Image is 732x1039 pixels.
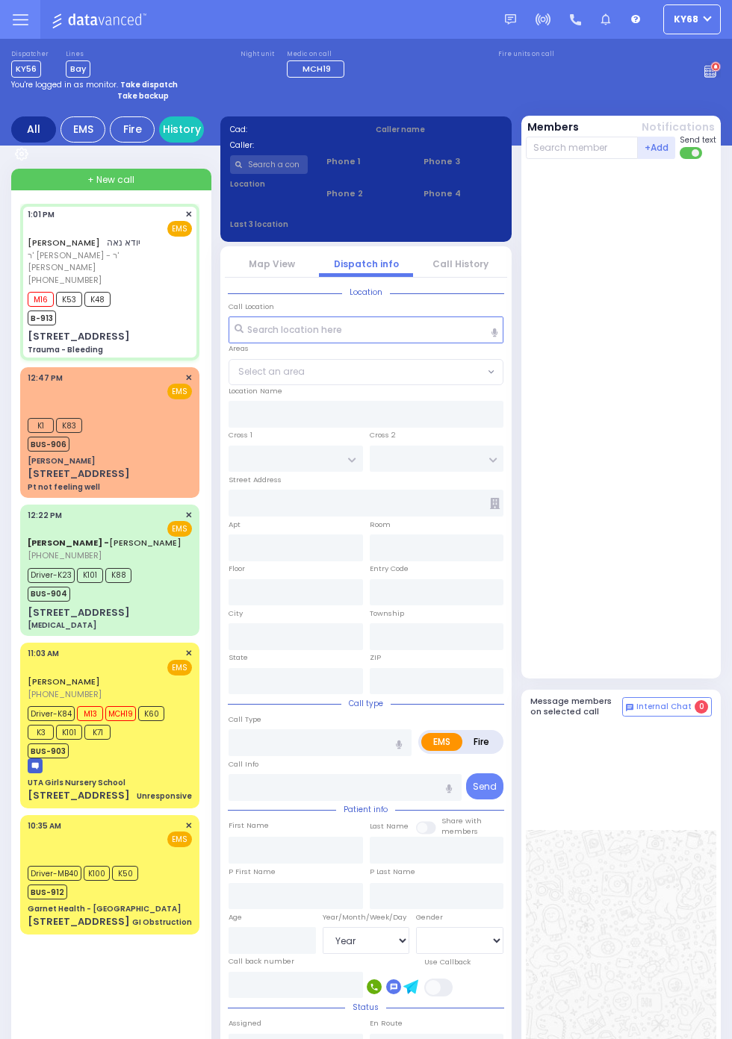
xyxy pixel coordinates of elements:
label: Night unit [241,50,274,59]
label: Fire units on call [498,50,554,59]
div: [MEDICAL_DATA] [28,620,96,631]
a: History [159,116,204,143]
label: Entry Code [370,564,409,574]
span: K48 [84,292,111,307]
label: State [229,652,248,663]
span: EMS [167,660,192,675]
label: Age [229,912,242,923]
div: [STREET_ADDRESS] [28,914,130,929]
input: Search a contact [230,155,308,174]
label: Lines [66,50,90,59]
label: Call Type [229,714,261,725]
span: K3 [28,725,54,740]
label: P First Name [229,867,276,877]
span: ✕ [185,372,192,384]
div: Unresponsive [137,790,192,802]
div: All [11,116,56,143]
label: Fire [462,733,501,751]
span: K60 [138,706,164,721]
small: Share with [441,816,482,826]
button: +Add [638,137,675,159]
label: First Name [229,820,269,831]
a: [PERSON_NAME] [28,237,100,249]
span: 12:47 PM [28,372,63,384]
label: En Route [370,1018,403,1029]
label: Street Address [229,475,282,485]
div: [STREET_ADDRESS] [28,788,130,803]
label: Call Location [229,302,274,312]
label: Township [370,608,404,619]
input: Search location here [229,316,503,343]
label: Turn off text [680,146,704,160]
span: Other building occupants [490,498,500,509]
span: Bay [66,60,90,78]
span: Driver-K84 [28,706,75,721]
label: Location Name [229,386,282,396]
label: EMS [421,733,462,751]
label: Gender [416,912,443,923]
label: Cross 1 [229,430,252,440]
label: Caller name [376,124,503,135]
label: P Last Name [370,867,415,877]
span: Internal Chat [636,702,692,712]
span: ✕ [185,509,192,522]
div: Trauma - Bleeding [28,344,103,355]
div: [STREET_ADDRESS] [28,467,130,481]
a: Call History [432,258,488,270]
span: 10:35 AM [28,820,61,831]
span: ✕ [185,820,192,832]
span: Phone 1 [326,155,405,168]
span: BUS-903 [28,743,69,758]
label: Last Name [370,821,409,831]
div: [STREET_ADDRESS] [28,605,130,620]
div: Year/Month/Week/Day [323,912,410,923]
span: EMS [167,221,192,237]
span: [PHONE_NUMBER] [28,688,102,700]
a: Map View [249,258,295,270]
span: Send text [680,134,716,146]
label: Medic on call [287,50,349,59]
span: Phone 3 [424,155,502,168]
span: M16 [28,292,54,307]
label: Call Info [229,759,258,770]
span: BUS-906 [28,437,69,452]
h5: Message members on selected call [530,696,623,716]
span: [PHONE_NUMBER] [28,549,102,561]
span: + New call [87,173,134,187]
input: Search member [526,137,639,159]
span: Phone 2 [326,187,405,200]
span: 0 [695,700,708,714]
span: Location [342,287,390,298]
label: Cad: [230,124,357,135]
span: Patient info [336,804,395,815]
img: message.svg [505,14,516,25]
strong: Take backup [117,90,169,102]
span: B-913 [28,311,56,325]
div: Fire [110,116,155,143]
label: Areas [229,343,249,354]
span: Select an area [238,365,305,378]
strong: Take dispatch [120,79,178,90]
span: 11:03 AM [28,648,59,659]
span: ר' [PERSON_NAME] - ר' [PERSON_NAME] [28,249,187,274]
span: K101 [56,725,82,740]
span: [PERSON_NAME] - [28,537,109,549]
label: Floor [229,564,245,574]
span: K88 [105,568,131,583]
span: K101 [77,568,103,583]
img: comment-alt.png [626,704,633,711]
div: UTA Girls Nursery School [28,777,125,788]
label: Assigned [229,1018,261,1029]
span: K1 [28,418,54,433]
button: Members [527,119,579,135]
span: members [441,826,478,836]
a: Dispatch info [334,258,399,270]
label: Cross 2 [370,430,396,440]
label: Apt [229,519,241,530]
span: MCH19 [105,706,136,721]
span: ✕ [185,647,192,660]
div: [STREET_ADDRESS] [28,329,130,344]
a: [PERSON_NAME] [28,537,182,549]
span: BUS-912 [28,884,67,899]
label: Dispatcher [11,50,49,59]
